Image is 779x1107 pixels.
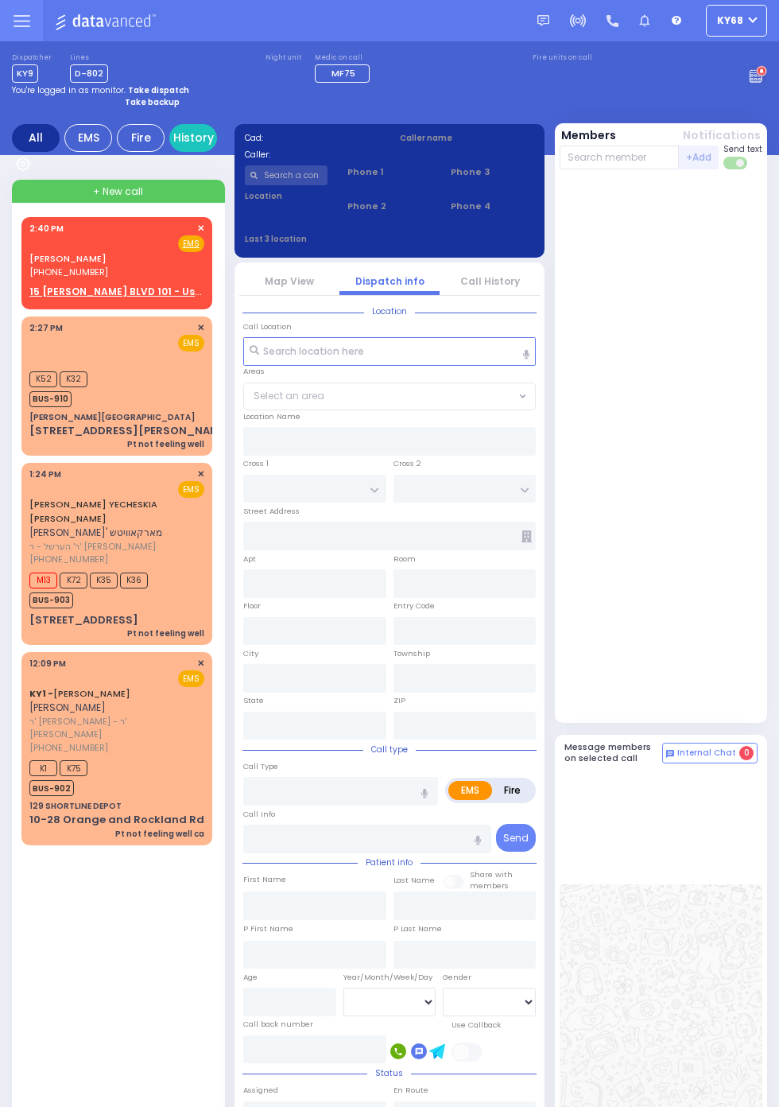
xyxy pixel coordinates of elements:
[12,53,52,63] label: Dispatcher
[29,658,66,670] span: 12:09 PM
[537,15,549,27] img: message.svg
[29,322,63,334] span: 2:27 PM
[29,812,204,828] div: 10-28 Orange and Rockland Rd
[739,746,754,760] span: 0
[125,96,180,108] strong: Take backup
[29,391,72,407] span: BUS-910
[245,149,380,161] label: Caller:
[60,760,87,776] span: K75
[367,1067,411,1079] span: Status
[243,923,293,934] label: P First Name
[560,146,680,169] input: Search member
[29,780,74,796] span: BUS-902
[197,468,204,481] span: ✕
[128,84,189,96] strong: Take dispatch
[29,423,231,439] div: [STREET_ADDRESS][PERSON_NAME]
[120,573,148,588] span: K36
[451,165,534,179] span: Phone 3
[127,627,204,639] div: Pt not feeling well
[29,526,162,539] span: [PERSON_NAME]' מארקאוויטש
[347,200,431,213] span: Phone 2
[677,748,736,759] span: Internal Chat
[662,743,758,763] button: Internal Chat 0
[243,458,269,469] label: Cross 1
[448,781,492,800] label: EMS
[29,573,57,588] span: M13
[393,875,435,886] label: Last Name
[723,143,762,155] span: Send text
[243,1085,278,1096] label: Assigned
[29,553,108,565] span: [PHONE_NUMBER]
[331,67,355,80] span: MF75
[29,285,223,298] u: 15 [PERSON_NAME] BLVD 101 - Use this
[364,305,415,317] span: Location
[243,337,536,366] input: Search location here
[265,274,314,288] a: Map View
[400,132,535,144] label: Caller name
[29,760,57,776] span: K1
[393,923,442,934] label: P Last Name
[343,972,436,983] div: Year/Month/Week/Day
[243,600,261,612] label: Floor
[243,648,258,659] label: City
[245,233,390,245] label: Last 3 location
[254,389,324,403] span: Select an area
[12,64,38,83] span: KY9
[521,530,532,542] span: Other building occupants
[197,222,204,235] span: ✕
[706,5,767,37] button: ky68
[245,132,380,144] label: Cad:
[178,670,204,687] span: EMS
[666,750,674,758] img: comment-alt.png
[393,1085,428,1096] label: En Route
[561,127,616,144] button: Members
[29,612,138,628] div: [STREET_ADDRESS]
[347,165,431,179] span: Phone 1
[723,155,749,171] label: Turn off text
[533,53,592,63] label: Fire units on call
[243,506,300,517] label: Street Address
[243,972,258,983] label: Age
[265,53,301,63] label: Night unit
[127,438,204,450] div: Pt not feeling well
[443,972,471,983] label: Gender
[355,274,424,288] a: Dispatch info
[197,657,204,670] span: ✕
[169,124,217,152] a: History
[29,715,200,741] span: ר' [PERSON_NAME] - ר' [PERSON_NAME]
[243,366,265,377] label: Areas
[470,880,509,891] span: members
[29,592,73,608] span: BUS-903
[393,458,421,469] label: Cross 2
[29,800,122,812] div: 129 SHORTLINE DEPOT
[93,184,143,199] span: + New call
[470,869,513,880] small: Share with
[29,371,57,387] span: K52
[358,856,421,868] span: Patient info
[29,252,107,265] a: [PERSON_NAME]
[393,648,430,659] label: Township
[60,371,87,387] span: K32
[245,165,328,185] input: Search a contact
[178,335,204,352] span: EMS
[243,695,264,706] label: State
[29,498,157,525] a: [PERSON_NAME] YECHESKIA [PERSON_NAME]
[243,321,292,332] label: Call Location
[717,14,743,28] span: ky68
[245,190,328,202] label: Location
[243,809,275,820] label: Call Info
[117,124,165,152] div: Fire
[90,573,118,588] span: K35
[452,1020,501,1031] label: Use Callback
[197,321,204,335] span: ✕
[29,687,130,700] a: [PERSON_NAME]
[29,687,53,700] span: KY1 -
[243,411,300,422] label: Location Name
[60,573,87,588] span: K72
[243,553,256,565] label: Apt
[393,600,435,612] label: Entry Code
[29,540,200,553] span: ר' הערשל - ר' [PERSON_NAME]
[564,742,663,763] h5: Message members on selected call
[243,874,286,885] label: First Name
[70,64,108,83] span: D-802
